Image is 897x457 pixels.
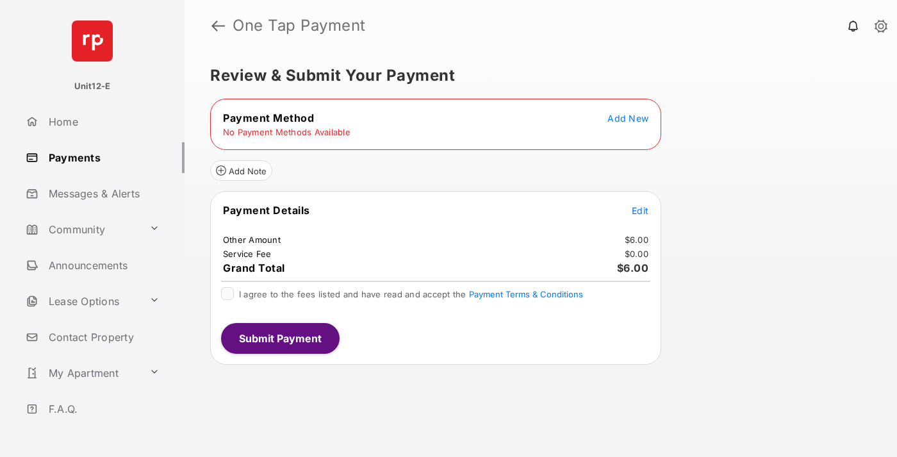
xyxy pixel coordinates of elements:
[223,262,285,274] span: Grand Total
[74,80,111,93] p: Unit12-E
[21,142,185,173] a: Payments
[222,126,351,138] td: No Payment Methods Available
[624,234,649,245] td: $6.00
[223,112,314,124] span: Payment Method
[469,289,583,299] button: I agree to the fees listed and have read and accept the
[21,358,144,388] a: My Apartment
[607,112,648,124] button: Add New
[223,204,310,217] span: Payment Details
[222,234,281,245] td: Other Amount
[210,68,861,83] h5: Review & Submit Your Payment
[21,250,185,281] a: Announcements
[21,394,185,424] a: F.A.Q.
[233,18,366,33] strong: One Tap Payment
[632,204,648,217] button: Edit
[21,214,144,245] a: Community
[21,106,185,137] a: Home
[221,323,340,354] button: Submit Payment
[72,21,113,62] img: svg+xml;base64,PHN2ZyB4bWxucz0iaHR0cDovL3d3dy53My5vcmcvMjAwMC9zdmciIHdpZHRoPSI2NCIgaGVpZ2h0PSI2NC...
[607,113,648,124] span: Add New
[617,262,649,274] span: $6.00
[21,322,185,353] a: Contact Property
[239,289,583,299] span: I agree to the fees listed and have read and accept the
[21,178,185,209] a: Messages & Alerts
[624,248,649,260] td: $0.00
[21,286,144,317] a: Lease Options
[222,248,272,260] td: Service Fee
[632,205,648,216] span: Edit
[210,160,272,181] button: Add Note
